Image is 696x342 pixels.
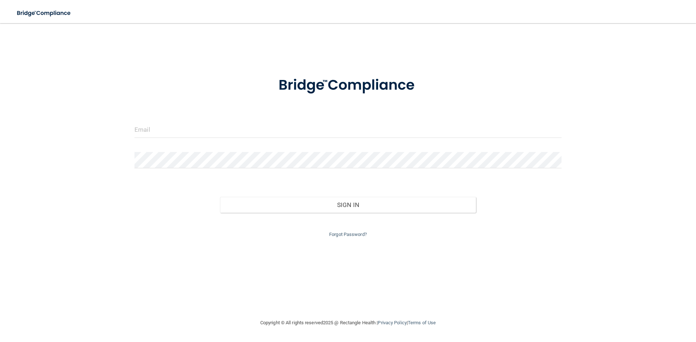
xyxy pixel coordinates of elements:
[220,197,476,213] button: Sign In
[329,232,367,237] a: Forgot Password?
[378,320,406,325] a: Privacy Policy
[134,122,562,138] input: Email
[11,6,78,21] img: bridge_compliance_login_screen.278c3ca4.svg
[408,320,436,325] a: Terms of Use
[216,311,480,334] div: Copyright © All rights reserved 2025 @ Rectangle Health | |
[264,67,432,104] img: bridge_compliance_login_screen.278c3ca4.svg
